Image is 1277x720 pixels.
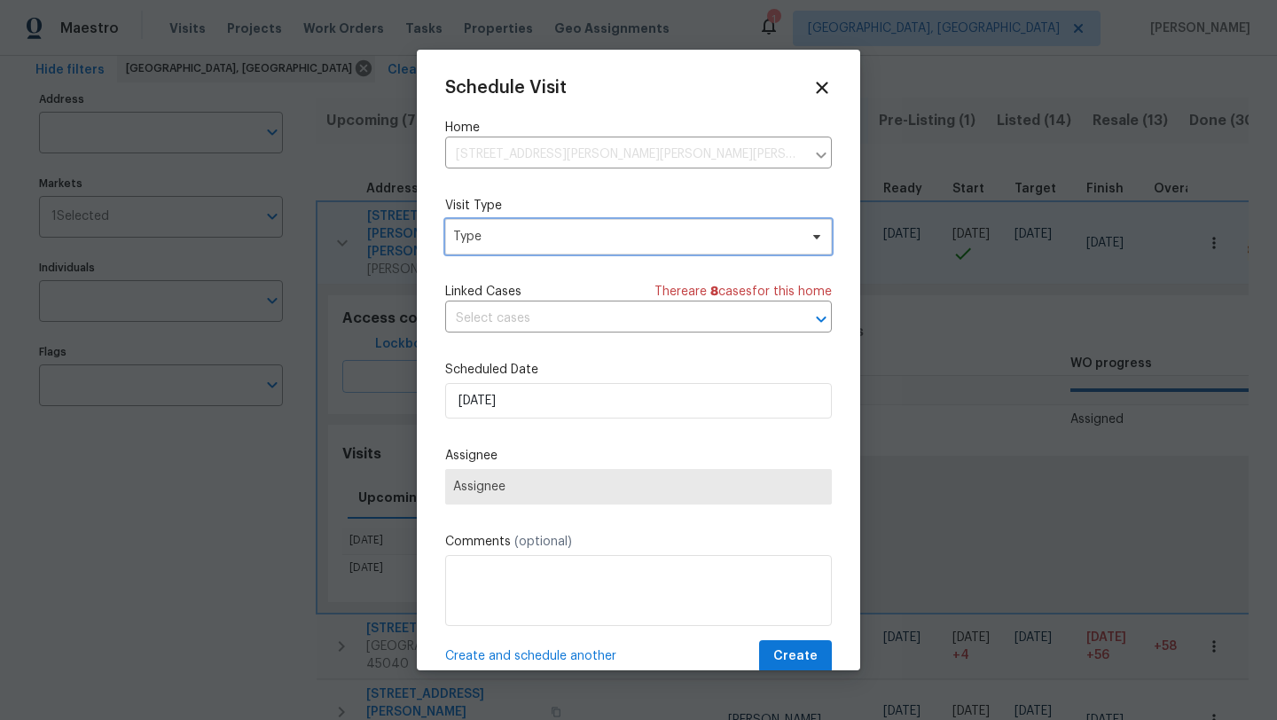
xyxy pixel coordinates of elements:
label: Assignee [445,447,832,465]
span: Create and schedule another [445,647,616,665]
span: 8 [710,286,718,298]
input: Select cases [445,305,782,333]
input: Enter in an address [445,141,805,168]
button: Open [809,307,834,332]
label: Scheduled Date [445,361,832,379]
label: Home [445,119,832,137]
span: Schedule Visit [445,79,567,97]
span: Linked Cases [445,283,521,301]
label: Comments [445,533,832,551]
button: Create [759,640,832,673]
span: Assignee [453,480,824,494]
span: Type [453,228,798,246]
span: Close [812,78,832,98]
span: (optional) [514,536,572,548]
span: There are case s for this home [654,283,832,301]
label: Visit Type [445,197,832,215]
input: M/D/YYYY [445,383,832,419]
span: Create [773,646,818,668]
